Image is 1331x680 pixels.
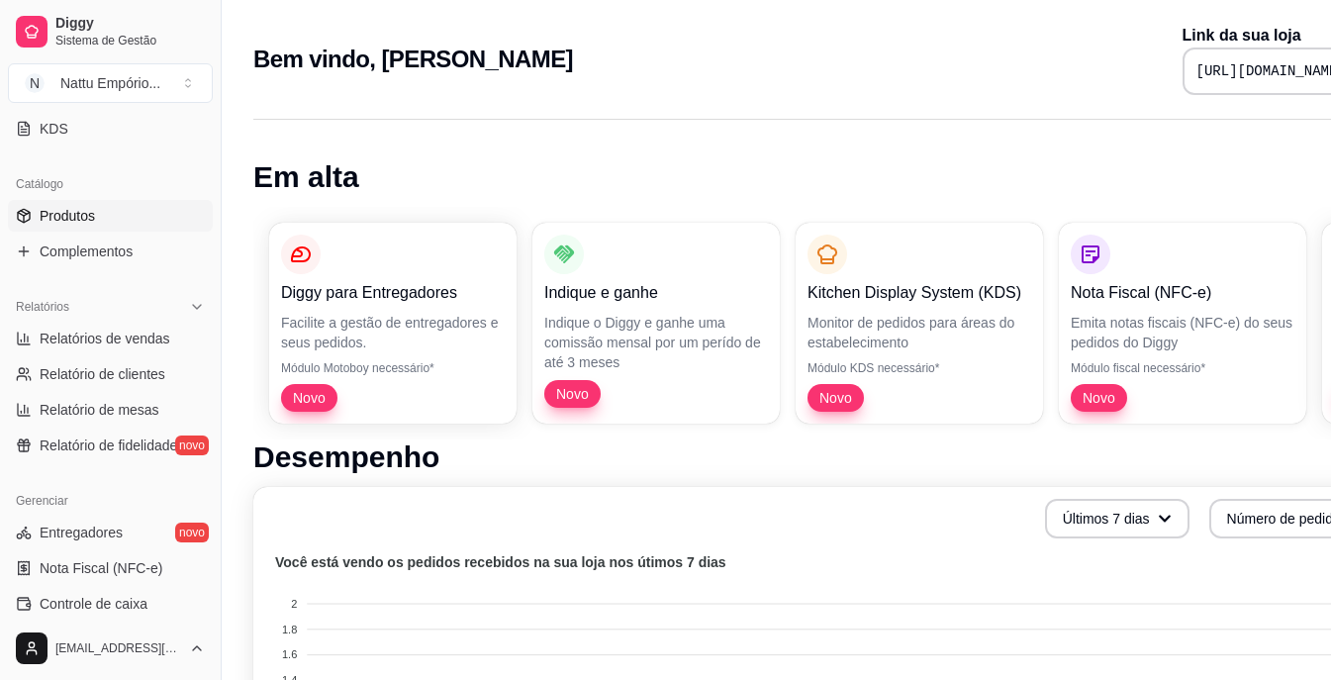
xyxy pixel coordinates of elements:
[40,594,147,614] span: Controle de caixa
[8,358,213,390] a: Relatório de clientes
[8,8,213,55] a: DiggySistema de Gestão
[811,388,860,408] span: Novo
[8,517,213,548] a: Entregadoresnovo
[55,640,181,656] span: [EMAIL_ADDRESS][DOMAIN_NAME]
[40,329,170,348] span: Relatórios de vendas
[55,33,205,49] span: Sistema de Gestão
[1071,313,1294,352] p: Emita notas fiscais (NFC-e) do seus pedidos do Diggy
[8,625,213,672] button: [EMAIL_ADDRESS][DOMAIN_NAME]
[40,558,162,578] span: Nota Fiscal (NFC-e)
[291,598,297,610] tspan: 2
[281,313,505,352] p: Facilite a gestão de entregadores e seus pedidos.
[8,113,213,145] a: KDS
[275,554,726,570] text: Você está vendo os pedidos recebidos na sua loja nos útimos 7 dias
[1059,223,1306,424] button: Nota Fiscal (NFC-e)Emita notas fiscais (NFC-e) do seus pedidos do DiggyMódulo fiscal necessário*Novo
[8,63,213,103] button: Select a team
[285,388,333,408] span: Novo
[281,360,505,376] p: Módulo Motoboy necessário*
[532,223,780,424] button: Indique e ganheIndique o Diggy e ganhe uma comissão mensal por um perído de até 3 mesesNovo
[544,313,768,372] p: Indique o Diggy e ganhe uma comissão mensal por um perído de até 3 meses
[282,648,297,660] tspan: 1.6
[548,384,597,404] span: Novo
[8,430,213,461] a: Relatório de fidelidadenovo
[25,73,45,93] span: N
[1071,360,1294,376] p: Módulo fiscal necessário*
[253,44,573,75] h2: Bem vindo, [PERSON_NAME]
[40,523,123,542] span: Entregadores
[8,394,213,426] a: Relatório de mesas
[8,236,213,267] a: Complementos
[40,206,95,226] span: Produtos
[1075,388,1123,408] span: Novo
[16,299,69,315] span: Relatórios
[808,313,1031,352] p: Monitor de pedidos para áreas do estabelecimento
[1071,281,1294,305] p: Nota Fiscal (NFC-e)
[8,485,213,517] div: Gerenciar
[544,281,768,305] p: Indique e ganhe
[808,281,1031,305] p: Kitchen Display System (KDS)
[8,588,213,620] a: Controle de caixa
[8,323,213,354] a: Relatórios de vendas
[282,624,297,635] tspan: 1.8
[8,200,213,232] a: Produtos
[281,281,505,305] p: Diggy para Entregadores
[8,168,213,200] div: Catálogo
[8,552,213,584] a: Nota Fiscal (NFC-e)
[40,436,177,455] span: Relatório de fidelidade
[808,360,1031,376] p: Módulo KDS necessário*
[55,15,205,33] span: Diggy
[40,242,133,261] span: Complementos
[60,73,160,93] div: Nattu Empório ...
[1045,499,1189,538] button: Últimos 7 dias
[269,223,517,424] button: Diggy para EntregadoresFacilite a gestão de entregadores e seus pedidos.Módulo Motoboy necessário...
[40,119,68,139] span: KDS
[40,400,159,420] span: Relatório de mesas
[796,223,1043,424] button: Kitchen Display System (KDS)Monitor de pedidos para áreas do estabelecimentoMódulo KDS necessário...
[40,364,165,384] span: Relatório de clientes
